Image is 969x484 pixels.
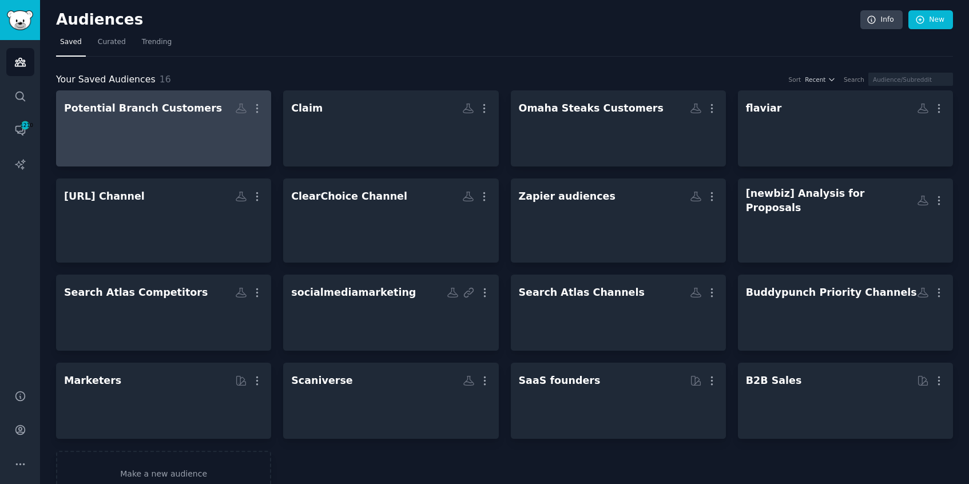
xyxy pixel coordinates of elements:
[56,33,86,57] a: Saved
[805,76,836,84] button: Recent
[860,10,903,30] a: Info
[789,76,801,84] div: Sort
[511,178,726,263] a: Zapier audiences
[56,275,271,351] a: Search Atlas Competitors
[64,189,145,204] div: [URL] Channel
[142,37,172,47] span: Trending
[291,189,407,204] div: ClearChoice Channel
[283,275,498,351] a: socialmediamarketing
[283,363,498,439] a: Scaniverse
[56,363,271,439] a: Marketers
[56,90,271,166] a: Potential Branch Customers
[6,116,34,144] a: 1210
[64,374,121,388] div: Marketers
[56,73,156,87] span: Your Saved Audiences
[160,74,171,85] span: 16
[291,374,352,388] div: Scaniverse
[64,101,222,116] div: Potential Branch Customers
[56,11,860,29] h2: Audiences
[738,178,953,263] a: [newbiz] Analysis for Proposals
[98,37,126,47] span: Curated
[519,374,601,388] div: SaaS founders
[511,363,726,439] a: SaaS founders
[138,33,176,57] a: Trending
[20,121,30,129] span: 1210
[519,189,615,204] div: Zapier audiences
[511,275,726,351] a: Search Atlas Channels
[94,33,130,57] a: Curated
[291,285,416,300] div: socialmediamarketing
[738,363,953,439] a: B2B Sales
[283,90,498,166] a: Claim
[738,90,953,166] a: flaviar
[291,101,323,116] div: Claim
[746,187,917,215] div: [newbiz] Analysis for Proposals
[60,37,82,47] span: Saved
[64,285,208,300] div: Search Atlas Competitors
[283,178,498,263] a: ClearChoice Channel
[844,76,864,84] div: Search
[908,10,953,30] a: New
[746,101,782,116] div: flaviar
[511,90,726,166] a: Omaha Steaks Customers
[56,178,271,263] a: [URL] Channel
[746,374,802,388] div: B2B Sales
[805,76,825,84] span: Recent
[746,285,917,300] div: Buddypunch Priority Channels
[7,10,33,30] img: GummySearch logo
[519,285,645,300] div: Search Atlas Channels
[738,275,953,351] a: Buddypunch Priority Channels
[519,101,664,116] div: Omaha Steaks Customers
[868,73,953,86] input: Audience/Subreddit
